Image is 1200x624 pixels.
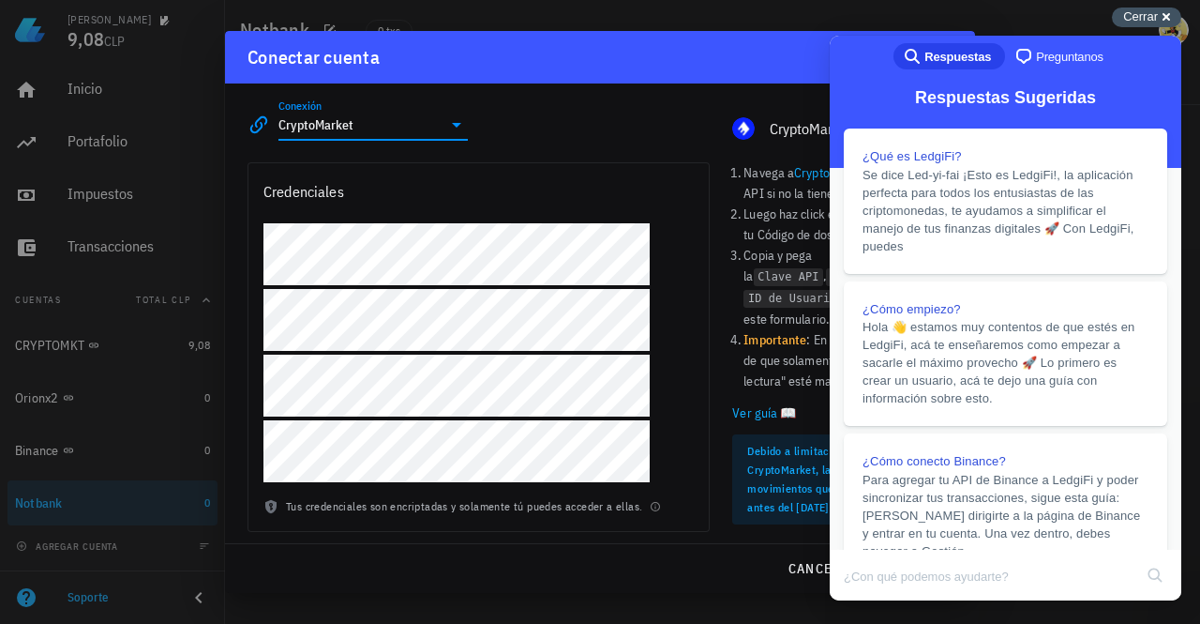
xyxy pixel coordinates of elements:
[787,560,858,577] span: cancelar
[743,162,952,204] li: Navega a , activa la API si no la tienes activada.
[248,497,709,531] div: Tus credenciales son encriptadas y solamente tú puedes acceder a ellas.
[732,403,952,423] a: Ver guía 📖
[1123,9,1158,23] span: Cerrar
[278,110,442,140] input: Seleccionar una conexión
[830,36,1181,601] iframe: Help Scout Beacon - Live Chat, Contact Form, and Knowledge Base
[247,42,380,72] div: Conectar cuenta
[747,444,934,514] span: Debido a limitaciones en la API de CryptoMarket, la conexión no incluye movimientos que fueron re...
[278,99,322,113] label: Conexión
[826,268,923,286] code: Clave Secreta
[1112,8,1181,27] button: Cerrar
[754,268,824,286] code: Clave API
[770,120,952,138] div: CryptoMarket
[743,245,952,329] li: Copia y pega la , , e en este formulario.
[794,164,891,181] a: CryptoMarket API
[780,552,865,586] button: cancelar
[743,329,952,391] li: : En "Permisos", asegúrate de que solamente la opción "Solo lectura" esté marcada.
[743,331,806,348] b: Importante
[263,178,344,205] div: Credenciales
[743,290,841,308] code: ID de Usuario
[743,204,952,245] li: Luego haz click en "Crear +", e ingresa tu Código de dos pasos.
